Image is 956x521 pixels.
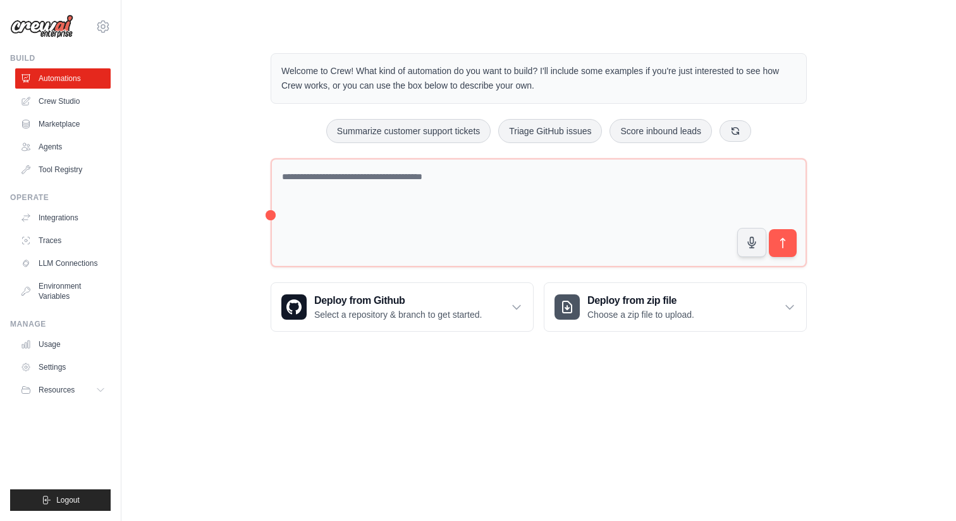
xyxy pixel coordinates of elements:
[314,293,482,308] h3: Deploy from Github
[10,192,111,203] div: Operate
[314,308,482,321] p: Select a repository & branch to get started.
[10,53,111,63] div: Build
[15,114,111,134] a: Marketplace
[610,119,712,143] button: Score inbound leads
[15,230,111,251] a: Traces
[15,276,111,306] a: Environment Variables
[724,408,750,417] span: Step 1
[39,385,75,395] span: Resources
[15,334,111,355] a: Usage
[714,422,910,439] h3: Create an automation
[498,119,602,143] button: Triage GitHub issues
[917,405,927,415] button: Close walkthrough
[15,253,111,273] a: LLM Connections
[714,444,910,485] p: Describe the automation you want to build, select an example option, or use the microphone to spe...
[15,380,111,400] button: Resources
[281,64,796,93] p: Welcome to Crew! What kind of automation do you want to build? I'll include some examples if you'...
[15,208,111,228] a: Integrations
[15,160,111,180] a: Tool Registry
[15,357,111,377] a: Settings
[326,119,491,143] button: Summarize customer support tickets
[587,293,694,308] h3: Deploy from zip file
[10,489,111,511] button: Logout
[15,137,111,157] a: Agents
[10,15,73,39] img: Logo
[15,68,111,89] a: Automations
[56,495,80,505] span: Logout
[15,91,111,111] a: Crew Studio
[587,308,694,321] p: Choose a zip file to upload.
[10,319,111,329] div: Manage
